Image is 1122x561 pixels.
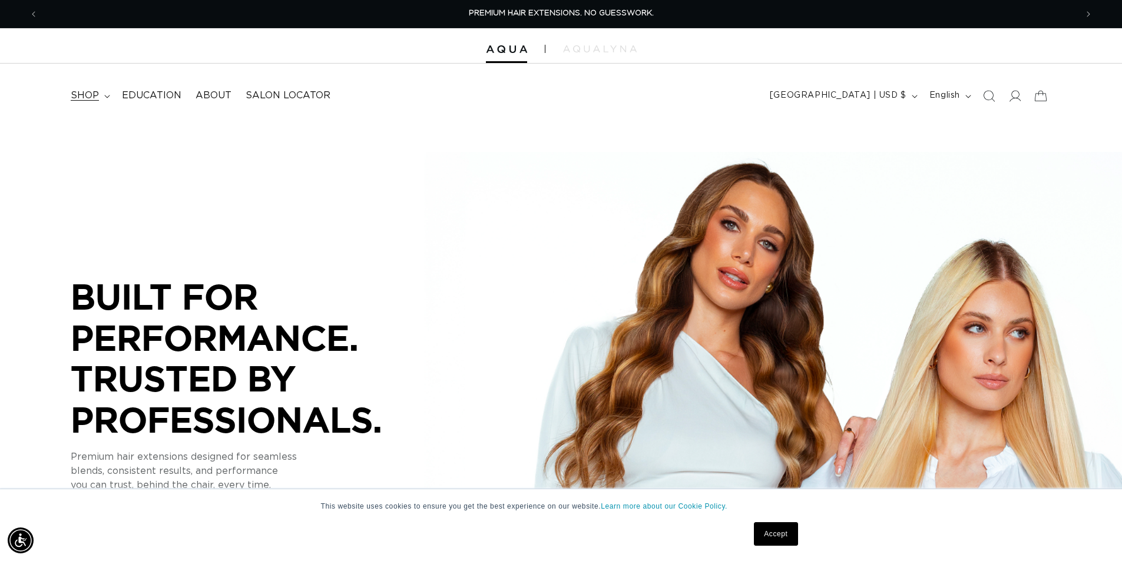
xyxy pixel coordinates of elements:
[763,85,922,107] button: [GEOGRAPHIC_DATA] | USD $
[563,45,637,52] img: aqualyna.com
[196,89,231,102] span: About
[71,276,424,440] p: BUILT FOR PERFORMANCE. TRUSTED BY PROFESSIONALS.
[122,89,181,102] span: Education
[71,450,424,492] p: Premium hair extensions designed for seamless blends, consistent results, and performance you can...
[239,82,337,109] a: Salon Locator
[71,89,99,102] span: shop
[601,502,727,510] a: Learn more about our Cookie Policy.
[929,89,960,102] span: English
[8,527,34,553] div: Accessibility Menu
[754,522,797,546] a: Accept
[21,3,47,25] button: Previous announcement
[770,89,906,102] span: [GEOGRAPHIC_DATA] | USD $
[321,501,802,512] p: This website uses cookies to ensure you get the best experience on our website.
[1075,3,1101,25] button: Next announcement
[976,83,1002,109] summary: Search
[922,85,976,107] button: English
[469,9,654,17] span: PREMIUM HAIR EXTENSIONS. NO GUESSWORK.
[246,89,330,102] span: Salon Locator
[188,82,239,109] a: About
[486,45,527,54] img: Aqua Hair Extensions
[115,82,188,109] a: Education
[64,82,115,109] summary: shop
